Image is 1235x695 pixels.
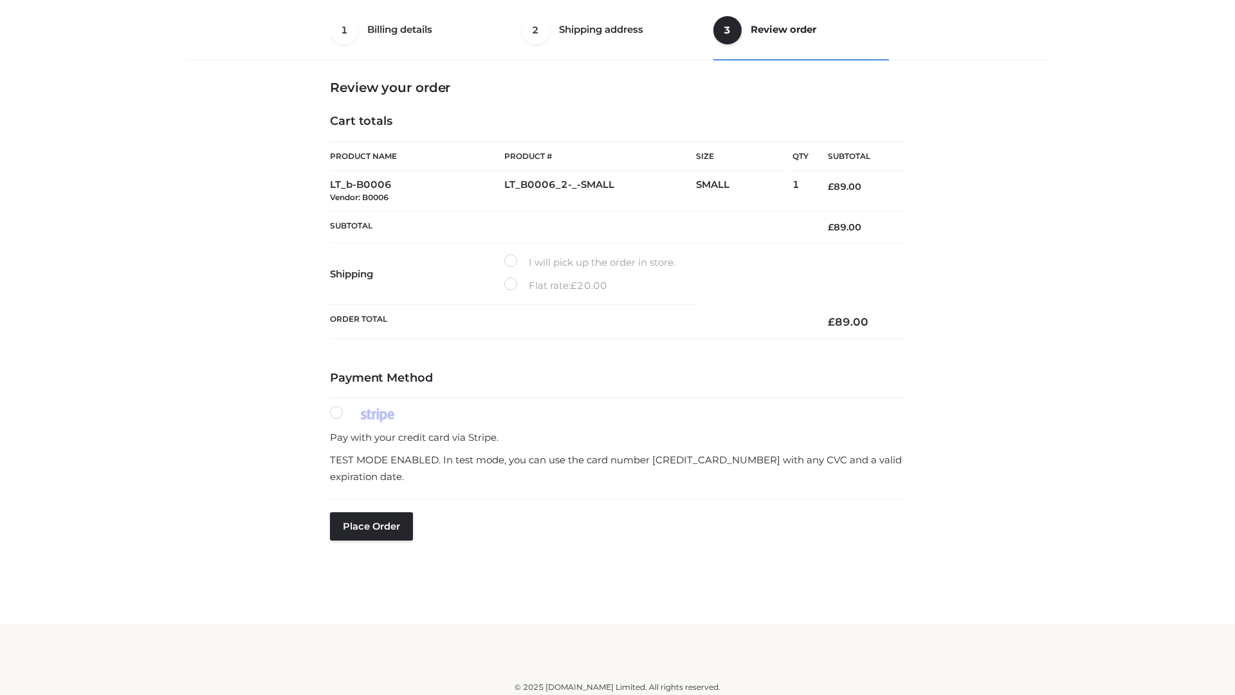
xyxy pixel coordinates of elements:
th: Subtotal [330,211,809,243]
span: £ [571,279,577,292]
h4: Cart totals [330,115,905,129]
th: Qty [792,142,809,171]
small: Vendor: B0006 [330,192,389,202]
bdi: 89.00 [828,315,868,328]
td: SMALL [696,171,792,212]
button: Place order [330,512,413,541]
td: LT_B0006_2-_-SMALL [504,171,696,212]
bdi: 89.00 [828,181,861,192]
bdi: 89.00 [828,221,861,233]
bdi: 20.00 [571,279,607,292]
th: Product Name [330,142,504,171]
h3: Review your order [330,80,905,95]
p: TEST MODE ENABLED. In test mode, you can use the card number [CREDIT_CARD_NUMBER] with any CVC an... [330,452,905,485]
h4: Payment Method [330,371,905,385]
label: Flat rate: [504,277,607,294]
div: © 2025 [DOMAIN_NAME] Limited. All rights reserved. [191,681,1044,694]
th: Order Total [330,305,809,339]
th: Product # [504,142,696,171]
th: Shipping [330,243,504,305]
th: Size [696,142,786,171]
td: 1 [792,171,809,212]
span: £ [828,221,834,233]
label: I will pick up the order in store. [504,254,675,271]
span: £ [828,315,835,328]
th: Subtotal [809,142,905,171]
span: £ [828,181,834,192]
td: LT_b-B0006 [330,171,504,212]
p: Pay with your credit card via Stripe. [330,429,905,446]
